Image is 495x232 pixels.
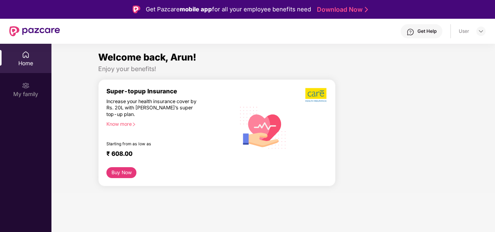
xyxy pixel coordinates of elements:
[106,141,202,147] div: Starting from as low as
[22,82,30,89] img: svg+xml;base64,PHN2ZyB3aWR0aD0iMjAiIGhlaWdodD0iMjAiIHZpZXdCb3g9IjAgMCAyMCAyMCIgZmlsbD0ibm9uZSIgeG...
[317,5,366,14] a: Download Now
[478,28,484,34] img: svg+xml;base64,PHN2ZyBpZD0iRHJvcGRvd24tMzJ4MzIiIHhtbG5zPSJodHRwOi8vd3d3LnczLm9yZy8yMDAwL3N2ZyIgd2...
[146,5,311,14] div: Get Pazcare for all your employee benefits need
[180,5,212,13] strong: mobile app
[9,26,60,36] img: New Pazcare Logo
[235,99,291,155] img: svg+xml;base64,PHN2ZyB4bWxucz0iaHR0cDovL3d3dy53My5vcmcvMjAwMC9zdmciIHhtbG5zOnhsaW5rPSJodHRwOi8vd3...
[98,52,196,63] span: Welcome back, Arun!
[98,65,448,73] div: Enjoy your benefits!
[132,122,136,127] span: right
[22,51,30,59] img: svg+xml;base64,PHN2ZyBpZD0iSG9tZSIgeG1sbnM9Imh0dHA6Ly93d3cudzMub3JnLzIwMDAvc3ZnIiB3aWR0aD0iMjAiIG...
[133,5,140,13] img: Logo
[106,87,235,95] div: Super-topup Insurance
[305,87,327,102] img: b5dec4f62d2307b9de63beb79f102df3.png
[106,167,136,178] button: Buy Now
[459,28,469,34] div: User
[407,28,414,36] img: svg+xml;base64,PHN2ZyBpZD0iSGVscC0zMngzMiIgeG1sbnM9Imh0dHA6Ly93d3cudzMub3JnLzIwMDAvc3ZnIiB3aWR0aD...
[417,28,437,34] div: Get Help
[106,98,202,118] div: Increase your health insurance cover by Rs. 20L with [PERSON_NAME]’s super top-up plan.
[106,150,228,159] div: ₹ 608.00
[106,121,231,127] div: Know more
[365,5,368,14] img: Stroke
